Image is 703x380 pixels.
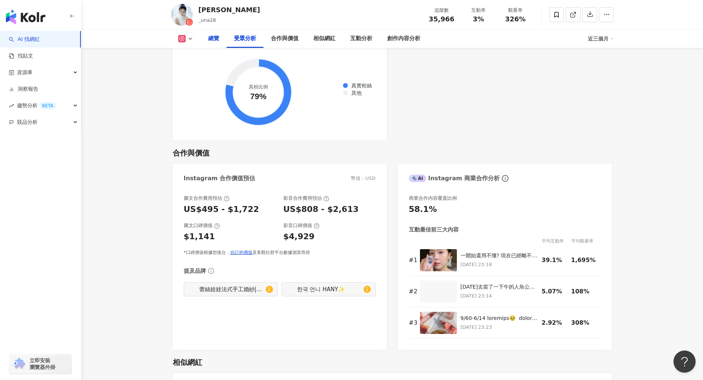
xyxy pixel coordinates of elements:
a: 洞察報告 [9,86,38,93]
span: 326% [505,15,526,23]
div: 創作內容分析 [387,34,420,43]
div: 幣值：USD [351,175,376,182]
img: 前天去當了一下午的人魚公主 🫧🐚🧜🏻‍♀️ 我只能說Dasique 真的太會抓少女心了…. 🐚Twinkle Mermaid Pop-up Store -6/16-7/31 -dasique聖水... [420,280,457,303]
div: 互動率 [465,7,493,14]
div: 圖文合作費用預估 [184,195,230,202]
p: [DATE] 23:18 [461,261,538,269]
a: searchAI 找網紅 [9,36,40,43]
div: US$808 - $2,613 [283,204,359,215]
p: [DATE] 23:23 [461,323,538,331]
div: [DATE]去當了一下午的人魚公主 🫧🐚🧜🏻‍♀️ 我只能說[PERSON_NAME]的太會抓少女心了…. 🐚Twinkle Mermaid Pop-up Store -6/16-7/31 -d... [461,283,538,291]
div: 影音口碑價值 [283,222,320,229]
div: 5.07% [542,287,568,296]
div: Instagram 商業合作分析 [409,174,500,182]
div: 308% [571,319,597,327]
span: 3% [473,15,484,23]
a: 找貼文 [9,52,33,60]
div: US$495 - $1,722 [184,204,259,215]
img: KOL Avatar [171,4,193,26]
div: # 1 [409,256,416,264]
div: BETA [39,102,56,109]
span: rise [9,103,14,108]
div: 合作與價值 [271,34,299,43]
div: 一開始還用不懂? 現在已經離不開🙃 每個有毛孔困擾的女生都去收一顆… 這個Olive young好像沒有 我是去 @holikaholika_official 門市買的 （但不是每間都有！） 他... [461,252,538,259]
div: 平均觀看率 [571,237,601,245]
img: 一開始還用不懂? 現在已經離不開🙃 每個有毛孔困擾的女生都去收一顆… 這個Olive young好像沒有 我是去 @holikaholika_official 門市買的 （但不是每間都有！） 他... [420,249,457,271]
img: KOL Avatar [286,285,295,294]
a: 自訂的價值 [230,250,252,255]
div: 相似網紅 [313,34,335,43]
sup: 1 [266,286,273,293]
div: *口碑價值根據您後台， 及客觀社群平台數據測算而得 [184,250,376,256]
img: KOL Avatar [189,285,197,294]
span: 其他 [346,90,362,96]
div: 2.92% [542,319,568,327]
div: 相似網紅 [173,357,202,367]
span: 35,966 [429,15,454,23]
img: logo [6,10,45,24]
div: $1,141 [184,231,215,243]
span: 資源庫 [17,64,32,81]
span: _una28 [199,17,216,23]
div: 觀看率 [502,7,530,14]
div: 한국 언니 HANY✨ [297,285,362,293]
p: [DATE] 23:14 [461,292,538,300]
div: 追蹤數 [428,7,456,14]
div: 9/60-6/14 loremips🥹 dolorsitametconse adipiscing elitseddoeiu temporincid utlaboreetd magnaaliqu ... [461,315,538,322]
div: Instagram 合作價值預估 [184,174,255,182]
div: 39.1% [542,256,568,264]
div: # 2 [409,287,416,296]
span: 立即安裝 瀏覽器外掛 [30,357,55,370]
span: 真實粉絲 [346,83,372,88]
div: 互動最佳前三大內容 [409,226,459,234]
a: chrome extension立即安裝 瀏覽器外掛 [10,354,72,374]
iframe: Help Scout Beacon - Open [673,351,696,373]
sup: 1 [363,286,371,293]
div: 提及品牌 [184,267,206,275]
div: 58.1% [409,204,437,215]
div: 近三個月 [588,33,614,45]
span: 趨勢分析 [17,97,56,114]
span: 競品分析 [17,114,38,130]
div: 圖文口碑價值 [184,222,220,229]
div: 平均互動率 [542,237,571,245]
span: info-circle [501,174,510,183]
div: 商業合作內容覆蓋比例 [409,195,457,202]
span: 1 [268,287,271,292]
div: 108% [571,287,597,296]
div: $4,929 [283,231,315,243]
div: 受眾分析 [234,34,256,43]
div: 蕾絲娃娃法式手工婚紗|[PERSON_NAME] & [PERSON_NAME] [199,285,264,293]
div: 1,695% [571,256,597,264]
div: [PERSON_NAME] [199,5,260,14]
span: info-circle [207,267,215,275]
div: 合作與價值 [173,148,210,158]
div: 總覽 [208,34,219,43]
img: 6/13-6/19 聖水必收的質感香🥹 這半年下來最喜歡的聖水質感香氛品牌 他們家的味道超級特別 完全不怕走在路上會撞味道 四個系列的特色都很鮮明 包裝配色也很可愛有質感 不管是放家裡或咖啡廳 ... [420,312,457,334]
span: 1 [366,287,369,292]
img: chrome extension [12,358,26,370]
div: AI [409,175,427,182]
div: # 3 [409,319,416,327]
div: 影音合作費用預估 [283,195,329,202]
div: 互動分析 [350,34,372,43]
